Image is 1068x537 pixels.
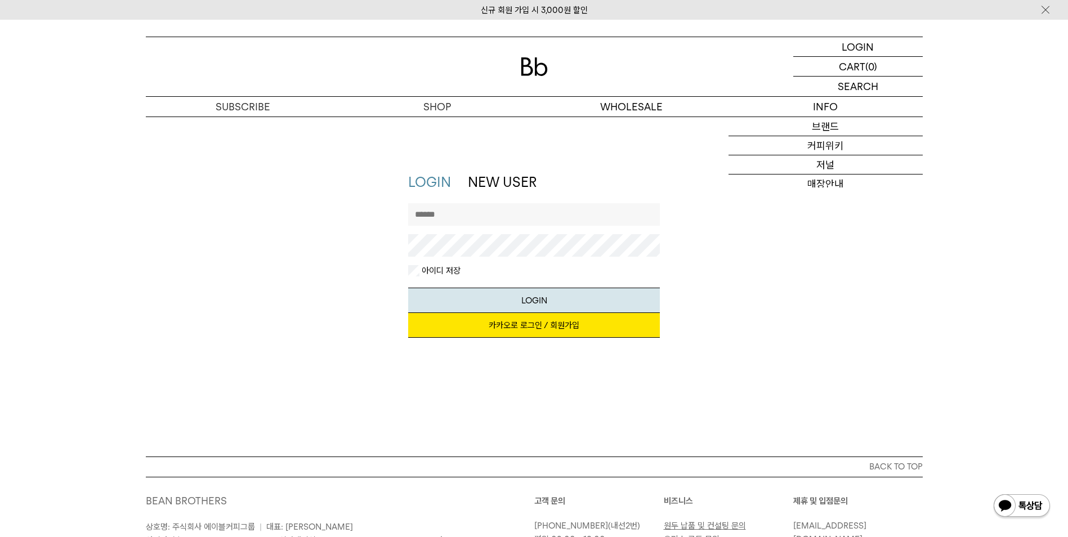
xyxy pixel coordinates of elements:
a: [PHONE_NUMBER] [534,521,608,531]
a: 카카오로 로그인 / 회원가입 [408,313,660,338]
a: CART (0) [793,57,923,77]
p: WHOLESALE [534,97,729,117]
button: BACK TO TOP [146,457,923,477]
p: 비즈니스 [664,494,793,508]
p: (0) [865,57,877,76]
a: SUBSCRIBE [146,97,340,117]
p: SEARCH [838,77,878,96]
a: 저널 [729,155,923,174]
a: LOGIN [793,37,923,57]
img: 카카오톡 채널 1:1 채팅 버튼 [993,493,1051,520]
img: 로고 [521,57,548,76]
p: (내선2번) [534,519,658,532]
span: 대표: [PERSON_NAME] [266,522,353,532]
p: 제휴 및 입점문의 [793,494,923,508]
a: 원두 납품 및 컨설팅 문의 [664,521,746,531]
a: BEAN BROTHERS [146,495,227,507]
button: LOGIN [408,288,660,313]
span: 상호명: 주식회사 에이블커피그룹 [146,522,255,532]
p: CART [839,57,865,76]
p: INFO [729,97,923,117]
p: LOGIN [842,37,874,56]
a: NEW USER [468,174,537,190]
a: SHOP [340,97,534,117]
a: 커피위키 [729,136,923,155]
span: | [260,522,262,532]
a: 신규 회원 가입 시 3,000원 할인 [481,5,588,15]
a: 매장안내 [729,174,923,194]
p: 고객 문의 [534,494,664,508]
a: LOGIN [408,174,451,190]
a: 브랜드 [729,117,923,136]
label: 아이디 저장 [419,265,461,276]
